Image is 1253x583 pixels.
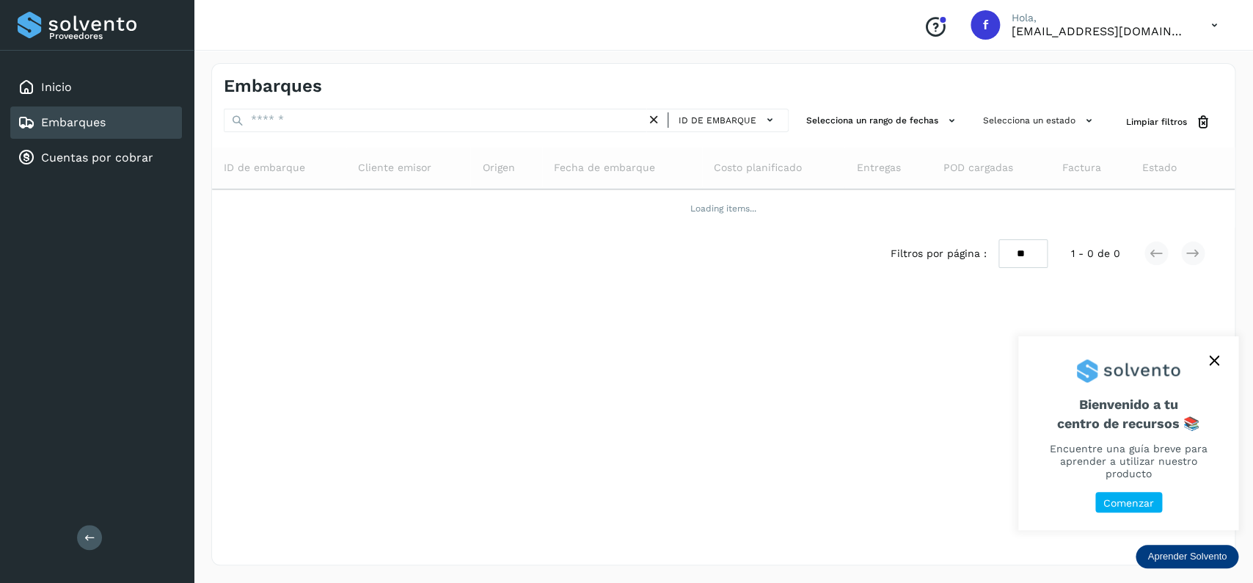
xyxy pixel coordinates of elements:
[1036,396,1221,431] span: Bienvenido a tu
[10,71,182,104] div: Inicio
[714,160,802,175] span: Costo planificado
[1071,246,1120,261] span: 1 - 0 de 0
[1114,109,1223,136] button: Limpiar filtros
[212,189,1235,228] td: Loading items...
[41,115,106,129] a: Embarques
[977,109,1103,133] button: Selecciona un estado
[482,160,514,175] span: Origen
[1095,492,1162,513] button: Comenzar
[1147,551,1227,562] p: Aprender Solvento
[1136,545,1238,568] div: Aprender Solvento
[1103,497,1154,510] p: Comenzar
[1012,12,1188,24] p: Hola,
[224,76,322,97] h4: Embarques
[1062,160,1101,175] span: Factura
[1142,160,1177,175] span: Estado
[856,160,900,175] span: Entregas
[41,80,72,94] a: Inicio
[554,160,655,175] span: Fecha de embarque
[1036,443,1221,479] p: Encuentre una guía breve para aprender a utilizar nuestro producto
[10,142,182,174] div: Cuentas por cobrar
[10,106,182,139] div: Embarques
[943,160,1012,175] span: POD cargadas
[1012,24,1188,38] p: facturacion@expresssanjavier.com
[1126,115,1187,128] span: Limpiar filtros
[800,109,965,133] button: Selecciona un rango de fechas
[41,151,153,164] a: Cuentas por cobrar
[891,246,987,261] span: Filtros por página :
[358,160,431,175] span: Cliente emisor
[1018,336,1238,530] div: Aprender Solvento
[49,31,176,41] p: Proveedores
[1203,350,1225,372] button: close,
[674,109,782,131] button: ID de embarque
[1036,416,1221,432] p: centro de recursos 📚
[224,160,305,175] span: ID de embarque
[679,114,756,127] span: ID de embarque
